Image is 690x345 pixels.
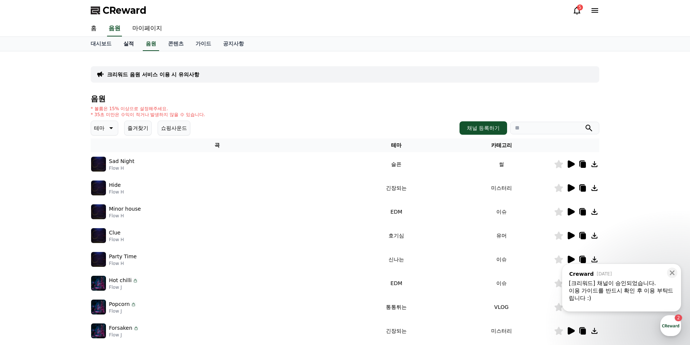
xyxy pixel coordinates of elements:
[75,236,78,242] span: 2
[109,237,124,243] p: Flow H
[109,157,134,165] p: Sad Night
[449,152,554,176] td: 썰
[109,324,132,332] p: Forsaken
[344,271,449,295] td: EDM
[85,37,117,51] a: 대시보드
[449,319,554,343] td: 미스터리
[449,295,554,319] td: VLOG
[449,176,554,200] td: 미스터리
[109,205,141,213] p: Minor house
[103,4,146,16] span: CReward
[573,6,581,15] a: 5
[117,37,140,51] a: 실적
[96,236,143,255] a: 설정
[91,181,106,195] img: music
[344,200,449,224] td: EDM
[109,332,139,338] p: Flow J
[109,165,134,171] p: Flow H
[344,224,449,247] td: 호기심
[91,112,205,118] p: * 35초 미만은 수익이 적거나 발생하지 않을 수 있습니다.
[91,300,106,314] img: music
[91,228,106,243] img: music
[91,95,599,103] h4: 음원
[577,4,583,10] div: 5
[91,157,106,172] img: music
[91,204,106,219] img: music
[91,323,106,338] img: music
[68,247,77,253] span: 대화
[344,176,449,200] td: 긴장되는
[449,271,554,295] td: 이슈
[109,300,130,308] p: Popcorn
[91,121,118,135] button: 테마
[23,247,28,253] span: 홈
[109,284,138,290] p: Flow J
[91,138,344,152] th: 곡
[109,213,141,219] p: Flow H
[107,71,199,78] a: 크리워드 음원 서비스 이용 시 유의사항
[449,138,554,152] th: 카테고리
[190,37,217,51] a: 가이드
[126,21,168,36] a: 마이페이지
[91,106,205,112] p: * 볼륨은 15% 이상으로 설정해주세요.
[460,121,507,135] button: 채널 등록하기
[109,308,136,314] p: Flow J
[344,138,449,152] th: 테마
[107,21,122,36] a: 음원
[115,247,124,253] span: 설정
[344,295,449,319] td: 통통튀는
[109,261,137,266] p: Flow H
[344,319,449,343] td: 긴장되는
[91,252,106,267] img: music
[449,247,554,271] td: 이슈
[158,121,190,135] button: 쇼핑사운드
[49,236,96,255] a: 2대화
[91,4,146,16] a: CReward
[344,152,449,176] td: 슬픈
[94,123,104,133] p: 테마
[2,236,49,255] a: 홈
[109,189,124,195] p: Flow H
[91,276,106,291] img: music
[85,21,103,36] a: 홈
[449,224,554,247] td: 유머
[109,181,121,189] p: Hide
[109,229,120,237] p: Clue
[109,253,137,261] p: Party Time
[124,121,152,135] button: 즐겨찾기
[449,200,554,224] td: 이슈
[143,37,159,51] a: 음원
[344,247,449,271] td: 신나는
[217,37,250,51] a: 공지사항
[162,37,190,51] a: 콘텐츠
[109,277,132,284] p: Hot chilli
